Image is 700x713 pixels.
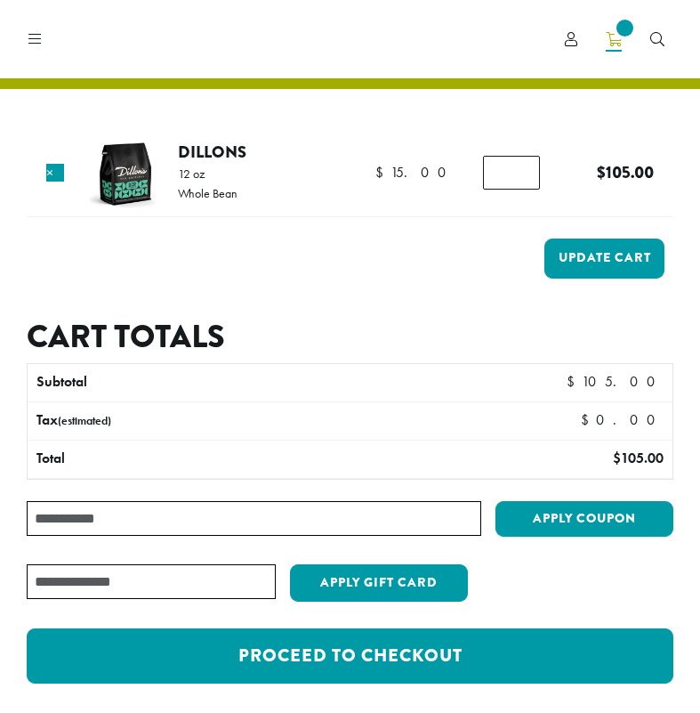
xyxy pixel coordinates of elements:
[28,441,414,478] th: Total
[483,156,540,190] input: Product quantity
[581,410,664,429] bdi: 0.00
[27,628,673,684] a: Proceed to checkout
[636,25,679,54] a: Search
[28,402,486,440] th: Tax
[290,564,468,602] button: Apply Gift Card
[178,167,237,180] p: 12 oz
[58,413,111,428] small: (estimated)
[567,372,664,391] bdi: 105.00
[567,372,582,391] span: $
[613,449,621,467] span: $
[46,164,64,182] a: Remove this item
[375,163,390,182] span: $
[613,449,664,467] bdi: 105.00
[375,163,455,182] bdi: 15.00
[581,410,596,429] span: $
[597,160,606,184] span: $
[178,140,246,164] a: Dillons
[495,501,673,538] button: Apply coupon
[27,318,673,356] h2: Cart totals
[88,136,164,212] img: Dillons
[544,239,664,279] button: Update cart
[28,364,414,401] th: Subtotal
[597,160,654,184] bdi: 105.00
[178,187,237,199] p: Whole Bean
